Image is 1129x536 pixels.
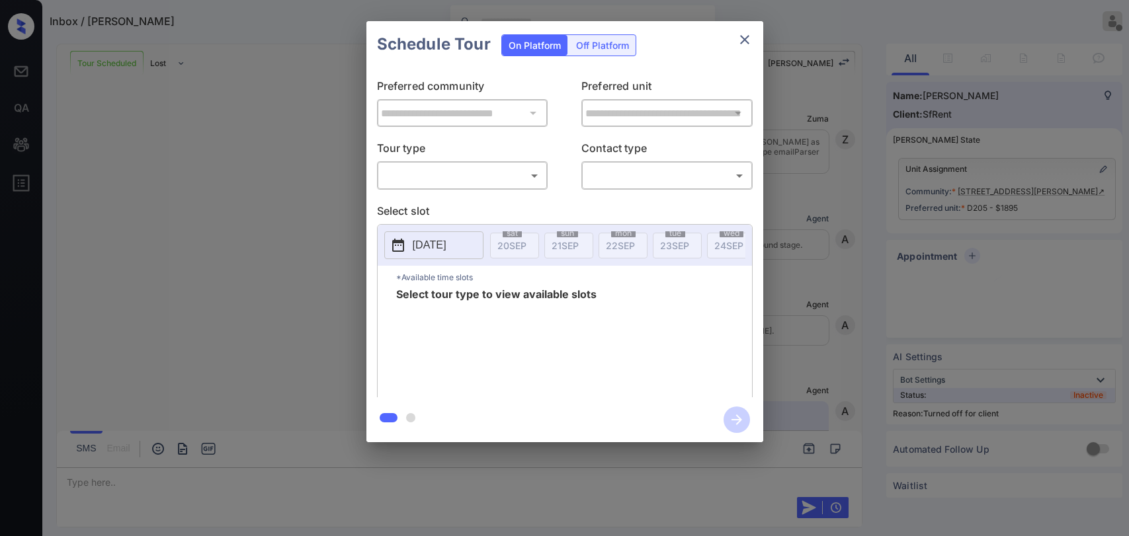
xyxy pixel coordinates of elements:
[413,237,446,253] p: [DATE]
[581,78,753,99] p: Preferred unit
[377,203,753,224] p: Select slot
[396,266,752,289] p: *Available time slots
[377,140,548,161] p: Tour type
[366,21,501,67] h2: Schedule Tour
[377,78,548,99] p: Preferred community
[569,35,636,56] div: Off Platform
[396,289,597,395] span: Select tour type to view available slots
[581,140,753,161] p: Contact type
[732,26,758,53] button: close
[502,35,567,56] div: On Platform
[384,231,483,259] button: [DATE]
